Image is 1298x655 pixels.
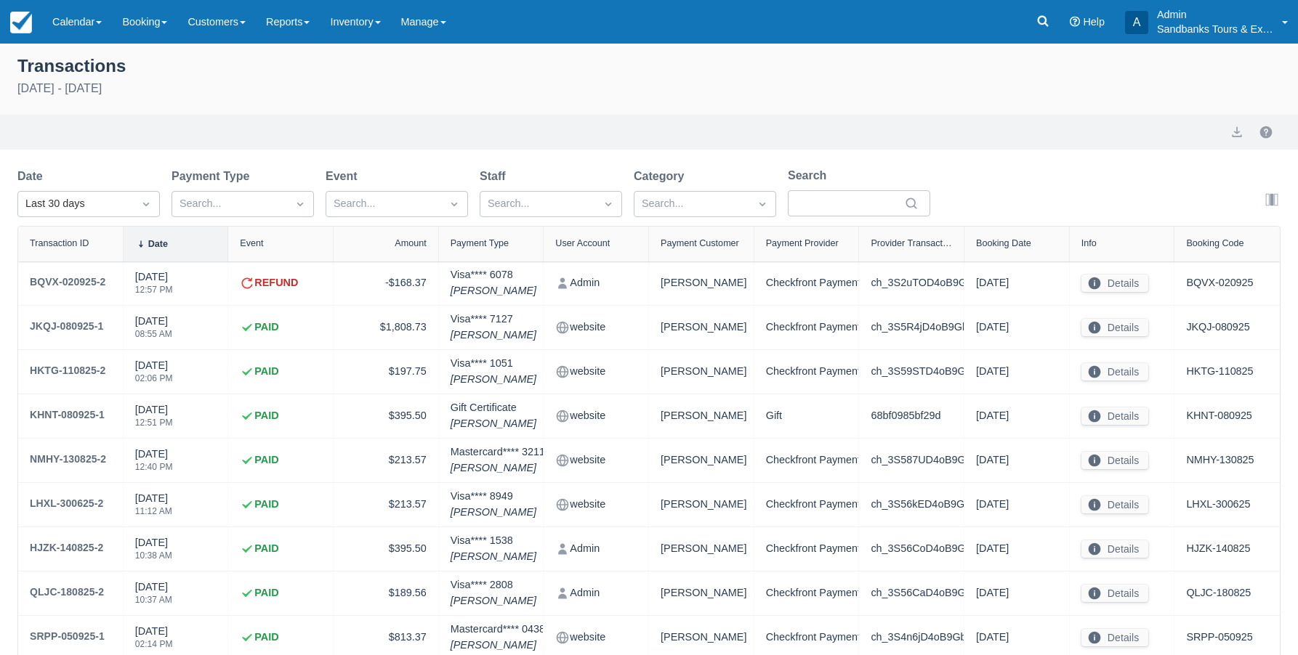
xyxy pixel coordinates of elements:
div: $189.56 [345,583,427,603]
div: [DATE] [135,402,173,436]
span: Dropdown icon [293,197,307,211]
div: QLJC-180825-2 [30,583,104,601]
a: KHNT-080925-1 [30,406,105,426]
div: 02:06 PM [135,374,173,383]
div: Admin [555,583,637,603]
div: ch_3S56kED4oB9Gbrmp0RphZdmP [871,495,952,515]
button: Details [1081,585,1148,602]
div: Payment Customer [661,238,739,248]
div: [DATE] [135,491,172,524]
div: HJZK-140825-2 [30,539,103,556]
div: Mastercard **** 3211 [451,444,545,476]
button: Details [1081,407,1148,425]
i: Help [1070,17,1080,27]
div: ch_3S4n6jD4oB9Gbrmp1x735MvZ [871,627,952,648]
a: HJZK-140825 [1186,541,1250,557]
strong: PAID [254,585,278,601]
label: Payment Type [172,168,255,185]
div: $1,808.73 [345,317,427,338]
a: HKTG-110825-2 [30,362,105,382]
em: [PERSON_NAME] [451,505,536,521]
span: Dropdown icon [139,197,153,211]
em: [PERSON_NAME] [451,460,545,476]
a: NMHY-130825-2 [30,450,106,471]
a: BQVX-020925 [1186,275,1253,291]
div: [DATE] [976,583,1057,603]
div: [PERSON_NAME] [661,583,742,603]
div: [PERSON_NAME] [661,627,742,648]
div: ch_3S2uTOD4oB9Gbrmp1iwV7F49_r2 [871,273,952,293]
a: QLJC-180825-2 [30,583,104,603]
div: [DATE] [135,535,172,569]
div: Checkfront Payments [766,583,847,603]
div: [DATE] [135,269,173,303]
a: LHXL-300625 [1186,497,1250,513]
div: 10:38 AM [135,551,172,560]
div: -$168.37 [345,273,427,293]
div: [DATE] [976,495,1057,515]
a: JKQJ-080925-1 [30,317,103,338]
a: SRPP-050925 [1186,630,1252,646]
img: checkfront-main-nav-mini-logo.png [10,12,32,33]
div: [PERSON_NAME] [661,495,742,515]
div: User Account [555,238,610,248]
div: [PERSON_NAME] [661,362,742,382]
a: BQVX-020925-2 [30,273,105,293]
div: Checkfront Payments [766,539,847,559]
div: 12:57 PM [135,285,173,294]
div: SRPP-050925-1 [30,627,105,645]
strong: PAID [254,364,278,380]
div: [PERSON_NAME] [661,273,742,293]
button: Details [1081,540,1148,558]
div: Transaction ID [30,238,89,248]
p: Admin [1157,7,1273,22]
div: 11:12 AM [135,507,172,516]
div: website [555,317,637,338]
div: [DATE] [135,314,172,347]
a: QLJC-180825 [1186,585,1251,601]
div: ch_3S56CoD4oB9Gbrmp0jx0twzt [871,539,952,559]
div: Event [240,238,263,248]
div: website [555,627,637,648]
em: [PERSON_NAME] [451,416,536,432]
em: [PERSON_NAME] [451,638,545,654]
strong: PAID [254,452,278,468]
div: JKQJ-080925-1 [30,317,103,335]
div: A [1125,11,1148,34]
button: Details [1081,319,1148,336]
em: [PERSON_NAME] [451,549,536,565]
div: Transactions [17,52,1281,77]
a: LHXL-300625-2 [30,495,103,515]
button: export [1228,123,1246,141]
div: Checkfront Payments [766,495,847,515]
div: website [555,450,637,471]
div: Admin [555,273,637,293]
span: Dropdown icon [447,197,461,211]
div: NMHY-130825-2 [30,450,106,468]
em: [PERSON_NAME] [451,593,536,609]
span: Help [1083,16,1105,28]
div: [PERSON_NAME] [661,317,742,338]
button: Details [1081,363,1148,381]
div: Gift Certificate [451,400,536,431]
div: [DATE] [976,450,1057,471]
em: [PERSON_NAME] [451,283,536,299]
div: Booking Code [1186,238,1243,248]
button: Details [1081,452,1148,469]
div: 10:37 AM [135,595,172,604]
div: Payment Provider [766,238,839,248]
div: BQVX-020925-2 [30,273,105,290]
div: Amount [395,238,426,248]
div: Last 30 days [25,196,126,212]
div: Date [148,239,168,249]
div: [DATE] [135,447,173,480]
div: [DATE] [135,579,172,613]
div: $213.57 [345,450,427,471]
div: Provider Transaction [871,238,952,248]
strong: PAID [254,497,278,513]
div: HKTG-110825-2 [30,362,105,379]
div: 08:55 AM [135,330,172,338]
div: website [555,362,637,382]
div: Booking Date [976,238,1031,248]
div: [DATE] [135,358,173,391]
